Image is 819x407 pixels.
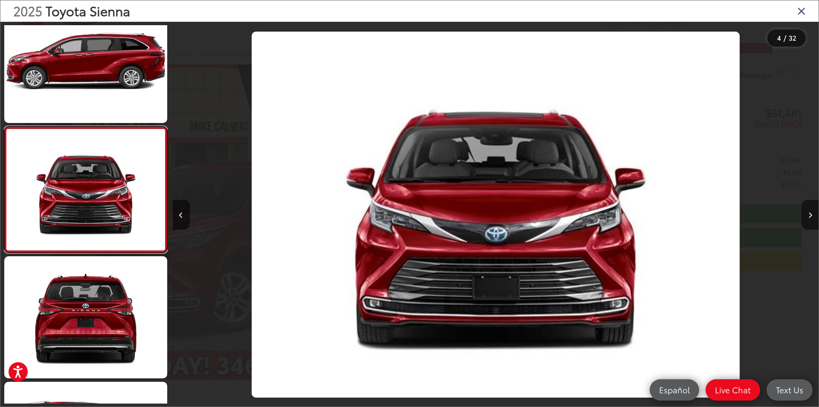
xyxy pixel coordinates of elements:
a: Live Chat [706,379,760,401]
button: Previous image [173,200,190,230]
i: Close gallery [797,5,806,16]
span: / [783,35,787,41]
span: 2025 [13,1,42,20]
a: Text Us [767,379,813,401]
span: 4 [777,33,781,42]
div: 2025 Toyota Sienna Limited 7 Passenger 3 [173,32,819,398]
a: Español [650,379,699,401]
span: Español [655,384,694,395]
span: 32 [789,33,796,42]
img: 2025 Toyota Sienna Limited 7 Passenger [252,32,740,398]
button: Next image [802,200,819,230]
img: 2025 Toyota Sienna Limited 7 Passenger [5,129,166,250]
span: Live Chat [711,384,755,395]
span: Text Us [772,384,807,395]
img: 2025 Toyota Sienna Limited 7 Passenger [3,255,168,380]
span: Toyota Sienna [46,1,130,20]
